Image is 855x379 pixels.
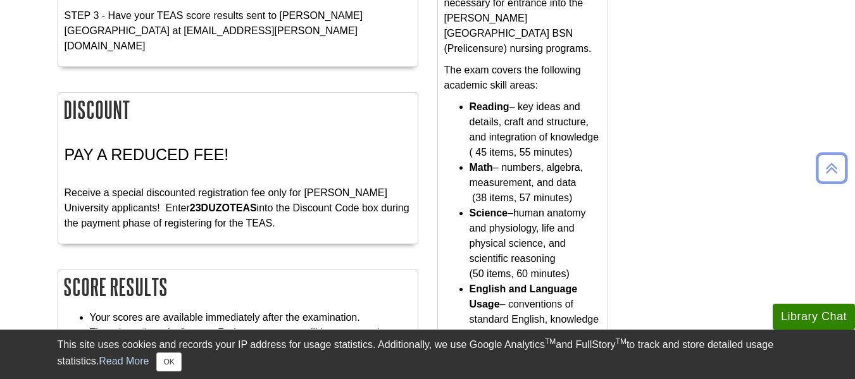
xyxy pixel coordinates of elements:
strong: Science [470,208,508,218]
strong: 23DUZOTEAS [190,202,257,213]
p: STEP 3 - Have your TEAS score results sent to [PERSON_NAME][GEOGRAPHIC_DATA] at [EMAIL_ADDRESS][P... [65,8,411,54]
a: Read More [99,356,149,366]
h3: PAY A REDUCED FEE! [65,146,411,164]
strong: Math [470,162,493,173]
h2: Discount [58,93,418,127]
h2: Score Results [58,270,418,304]
li: Your scores are available immediately after the examination. [90,310,411,325]
a: Back to Top [811,159,852,177]
li: – conventions of standard English, knowledge of language, and vocabulary acquisition (37 items, 3... [470,282,601,373]
div: This site uses cookies and records your IP address for usage statistics. Additionally, we use Goo... [58,337,798,371]
strong: English and Language Usage [470,283,578,309]
li: – numbers, algebra, measurement, and data (38 items, 57 minutes) [470,160,601,206]
button: Close [156,352,181,371]
button: Library Chat [773,304,855,330]
li: – key ideas and details, craft and structure, and integration of knowledge ( 45 items, 55 minutes) [470,99,601,160]
sup: TM [616,337,627,346]
sup: TM [545,337,556,346]
p: Receive a special discounted registration fee only for [PERSON_NAME] University applicants! Enter... [65,170,411,231]
strong: Reading [470,101,509,112]
li: –human anatomy and physiology, life and physical science, and scientific reasoning (50 items, 60 ... [470,206,601,282]
p: The exam covers the following academic skill areas: [444,63,601,93]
